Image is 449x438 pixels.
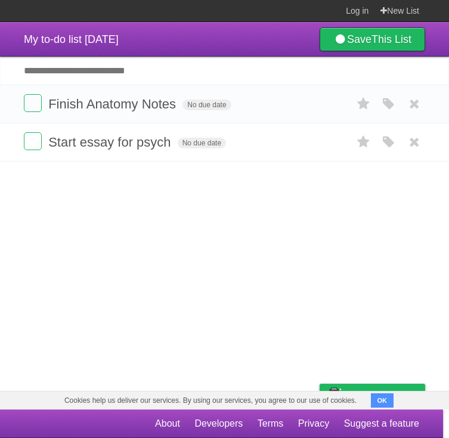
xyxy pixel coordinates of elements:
span: Buy me a coffee [345,384,419,405]
span: Finish Anatomy Notes [48,97,179,111]
label: Star task [352,94,375,114]
button: OK [371,393,394,408]
span: No due date [182,100,231,110]
a: Privacy [298,412,329,435]
img: Buy me a coffee [326,384,342,405]
label: Done [24,132,42,150]
a: Terms [258,412,284,435]
b: This List [371,33,411,45]
label: Star task [352,132,375,152]
a: SaveThis List [320,27,425,51]
span: Start essay for psych [48,135,174,150]
span: Cookies help us deliver our services. By using our services, you agree to our use of cookies. [52,392,369,409]
span: No due date [178,138,226,148]
span: My to-do list [DATE] [24,33,119,45]
a: Developers [194,412,243,435]
a: About [155,412,180,435]
a: Buy me a coffee [320,384,425,406]
a: Suggest a feature [344,412,419,435]
label: Done [24,94,42,112]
